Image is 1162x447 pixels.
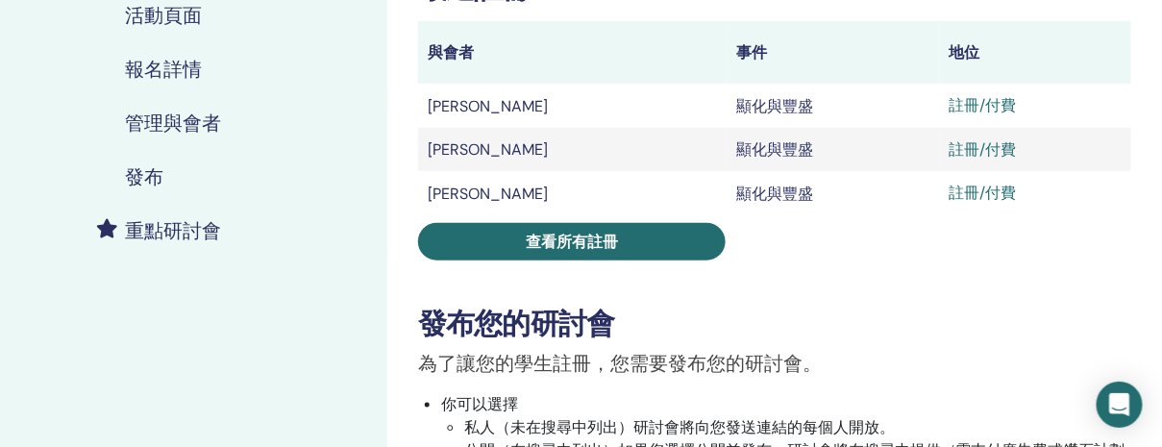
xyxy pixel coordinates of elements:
font: 為了讓您的學生註冊，您需要發布您的研討會。 [418,351,822,376]
a: 查看所有註冊 [418,223,726,261]
font: 你可以選擇 [441,394,518,414]
font: 私人（未在搜尋中列出）研討會將向您發送連結的每個人開放。 [464,417,895,437]
font: 發布您的研討會 [418,305,614,342]
font: [PERSON_NAME] [428,184,548,204]
font: 與會者 [428,42,474,62]
font: 顯化與豐盛 [736,139,813,160]
font: 地位 [950,42,980,62]
font: 活動頁面 [125,3,202,28]
font: 報名詳情 [125,57,202,82]
font: 管理與會者 [125,111,221,136]
font: 註冊/付費 [950,95,1017,115]
font: [PERSON_NAME] [428,139,548,160]
font: 顯化與豐盛 [736,96,813,116]
font: 事件 [736,42,767,62]
div: 開啟 Intercom Messenger [1097,382,1143,428]
font: 發布 [125,164,163,189]
font: 註冊/付費 [950,183,1017,203]
font: 重點研討會 [125,218,221,243]
font: [PERSON_NAME] [428,96,548,116]
font: 顯化與豐盛 [736,184,813,204]
font: 註冊/付費 [950,139,1017,160]
font: 查看所有註冊 [526,232,618,252]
